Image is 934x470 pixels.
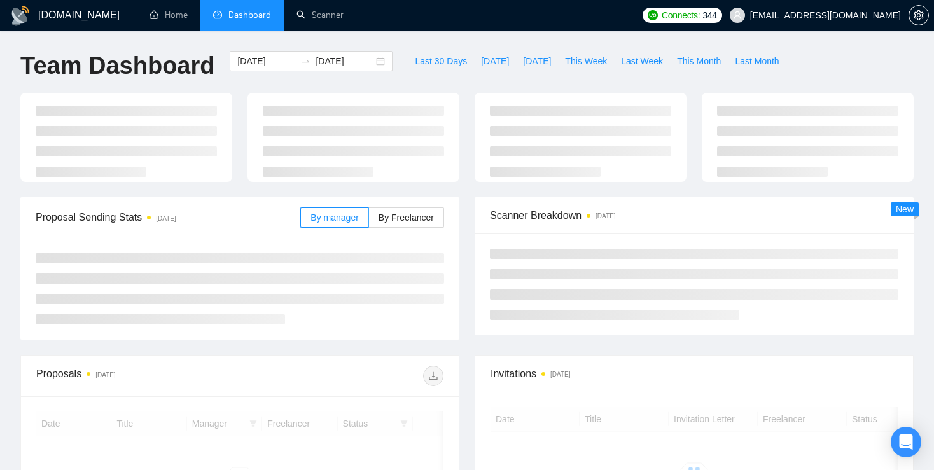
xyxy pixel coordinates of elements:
input: Start date [237,54,295,68]
time: [DATE] [550,371,570,378]
span: By Freelancer [379,212,434,223]
span: Invitations [491,366,898,382]
span: setting [909,10,928,20]
span: swap-right [300,56,310,66]
button: This Month [670,51,728,71]
time: [DATE] [95,371,115,378]
span: This Month [677,54,721,68]
span: Connects: [662,8,700,22]
span: [DATE] [481,54,509,68]
h1: Team Dashboard [20,51,214,81]
span: Last 30 Days [415,54,467,68]
span: Last Week [621,54,663,68]
span: Proposal Sending Stats [36,209,300,225]
input: End date [316,54,373,68]
button: Last Month [728,51,786,71]
button: setting [909,5,929,25]
span: to [300,56,310,66]
div: Open Intercom Messenger [891,427,921,457]
button: Last 30 Days [408,51,474,71]
span: By manager [310,212,358,223]
span: dashboard [213,10,222,19]
button: [DATE] [474,51,516,71]
div: Proposals [36,366,240,386]
button: Last Week [614,51,670,71]
button: This Week [558,51,614,71]
button: [DATE] [516,51,558,71]
span: 344 [702,8,716,22]
img: logo [10,6,31,26]
span: [DATE] [523,54,551,68]
a: searchScanner [296,10,344,20]
time: [DATE] [156,215,176,222]
span: This Week [565,54,607,68]
span: Last Month [735,54,779,68]
time: [DATE] [596,212,615,219]
img: upwork-logo.png [648,10,658,20]
span: New [896,204,914,214]
span: user [733,11,742,20]
a: homeHome [150,10,188,20]
span: Dashboard [228,10,271,20]
span: Scanner Breakdown [490,207,898,223]
a: setting [909,10,929,20]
